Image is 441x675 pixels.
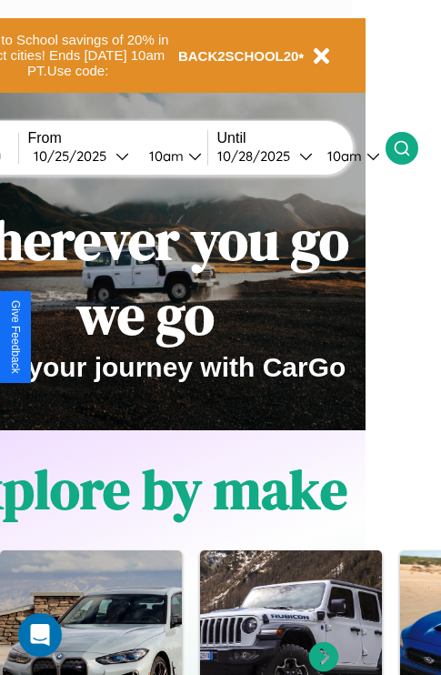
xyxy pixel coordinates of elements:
div: 10am [318,147,366,165]
button: 10am [313,146,386,166]
div: 10 / 25 / 2025 [34,147,115,165]
label: Until [217,130,386,146]
button: 10/25/2025 [28,146,135,166]
div: 10am [140,147,188,165]
div: Open Intercom Messenger [18,613,62,657]
label: From [28,130,207,146]
button: 10am [135,146,207,166]
b: BACK2SCHOOL20 [178,48,299,64]
div: 10 / 28 / 2025 [217,147,299,165]
div: Give Feedback [9,300,22,374]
